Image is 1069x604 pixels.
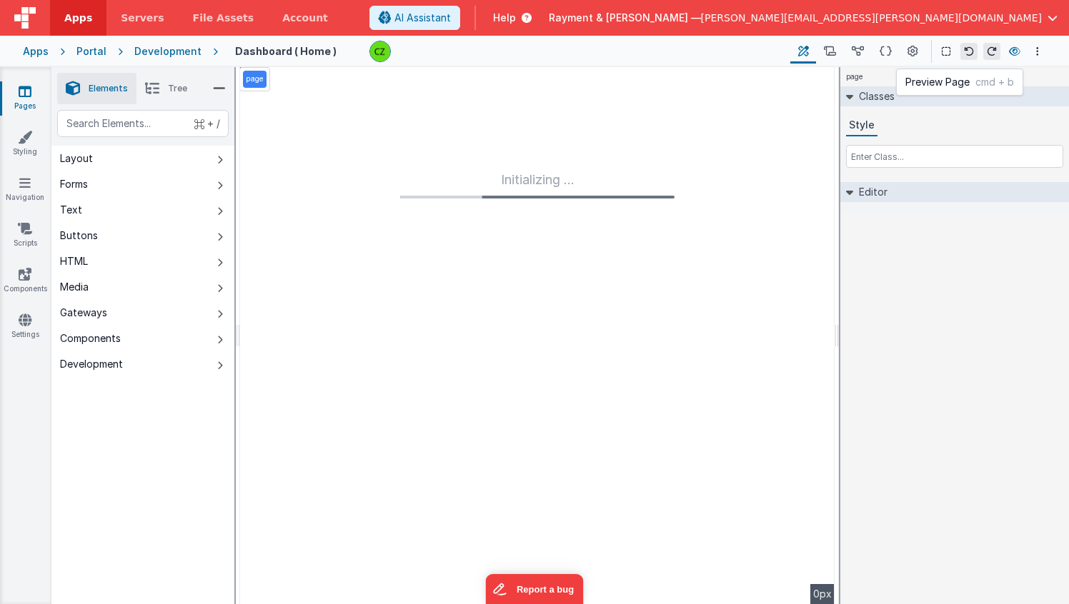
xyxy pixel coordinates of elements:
input: Search Elements... [57,110,229,137]
div: Media [60,280,89,294]
h4: Dashboard ( Home ) [235,46,337,56]
span: File Assets [193,11,254,25]
div: Development [60,357,123,371]
span: Servers [121,11,164,25]
div: Initializing ... [400,170,675,198]
button: Components [51,326,234,351]
button: Buttons [51,223,234,248]
span: Tree [168,83,187,94]
button: Style [846,115,877,136]
button: Rayment & [PERSON_NAME] — [PERSON_NAME][EMAIL_ADDRESS][PERSON_NAME][DOMAIN_NAME] [549,11,1058,25]
span: AI Assistant [394,11,451,25]
div: Development [134,44,202,59]
span: Elements [89,83,128,94]
input: Enter Class... [846,145,1063,168]
div: Layout [60,151,93,166]
div: Gateways [60,306,107,320]
span: Rayment & [PERSON_NAME] — [549,11,701,25]
button: Layout [51,146,234,171]
button: Text [51,197,234,223]
button: Options [1029,43,1046,60]
h2: Classes [853,86,895,106]
div: 0px [810,584,835,604]
div: Forms [60,177,88,191]
button: AI Assistant [369,6,460,30]
div: HTML [60,254,88,268]
button: Gateways [51,300,234,326]
div: Apps [23,44,49,59]
span: Help [493,11,516,25]
img: b4a104e37d07c2bfba7c0e0e4a273d04 [370,41,390,61]
button: Media [51,274,234,300]
div: Components [60,331,121,346]
h2: Editor [853,182,887,202]
div: Portal [76,44,106,59]
iframe: Marker.io feedback button [486,574,584,604]
p: page [246,74,264,85]
button: Development [51,351,234,377]
span: + / [194,110,220,137]
div: --> [240,67,835,604]
h4: page [840,67,869,86]
button: Forms [51,171,234,197]
span: [PERSON_NAME][EMAIL_ADDRESS][PERSON_NAME][DOMAIN_NAME] [701,11,1042,25]
button: HTML [51,248,234,274]
div: Buttons [60,228,98,243]
span: Apps [64,11,92,25]
div: Text [60,203,82,217]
